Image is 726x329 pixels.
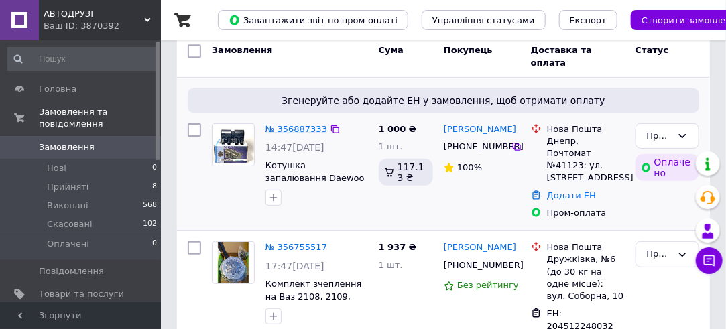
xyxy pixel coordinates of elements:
span: Прийняті [47,181,88,193]
input: Пошук [7,47,158,71]
span: Нові [47,162,66,174]
button: Управління статусами [422,10,546,30]
span: 102 [143,218,157,231]
span: 568 [143,200,157,212]
button: Експорт [559,10,618,30]
button: Завантажити звіт по пром-оплаті [218,10,408,30]
a: Фото товару [212,241,255,284]
span: 8 [152,181,157,193]
span: 0 [152,238,157,250]
span: 1 шт. [379,260,403,270]
div: Прийнято [647,247,672,261]
span: Скасовані [47,218,93,231]
div: 117.13 ₴ [379,159,433,186]
span: Головна [39,83,76,95]
span: Замовлення [212,46,272,56]
div: Пром-оплата [547,207,625,219]
span: Замовлення та повідомлення [39,106,161,130]
div: Ваш ID: 3870392 [44,20,161,32]
span: Повідомлення [39,265,104,277]
span: 1 000 ₴ [379,124,416,134]
span: АВТОДРУЗІ [44,8,144,20]
a: Додати ЕН [547,190,596,200]
img: Фото товару [213,124,254,166]
span: Замовлення [39,141,95,153]
span: Експорт [570,15,607,25]
a: [PERSON_NAME] [444,241,516,254]
span: Оплачені [47,238,89,250]
div: Нова Пошта [547,241,625,253]
span: Покупець [444,46,493,56]
div: Оплачено [636,154,699,181]
div: Днепр, Почтомат №41123: ул. [STREET_ADDRESS] [547,135,625,184]
div: Прийнято [647,129,672,143]
a: № 356755517 [265,242,327,252]
span: Завантажити звіт по пром-оплаті [229,14,398,26]
span: 1 шт. [379,141,403,151]
span: 100% [457,162,482,172]
a: Котушка запалювання Daewoo Lanos 4 контакти Siemens VDO IC22-044-50585 [265,160,365,220]
span: Згенеруйте або додайте ЕН у замовлення, щоб отримати оплату [193,94,694,107]
span: Статус [636,46,669,56]
span: 0 [152,162,157,174]
button: Чат з покупцем [696,247,723,274]
span: Доставка та оплата [531,46,592,68]
span: Управління статусами [432,15,535,25]
a: Фото товару [212,123,255,166]
div: [PHONE_NUMBER] [441,257,511,274]
span: Cума [379,46,404,56]
span: 14:47[DATE] [265,142,324,153]
span: Виконані [47,200,88,212]
div: [PHONE_NUMBER] [441,138,511,155]
div: Дружківка, №6 (до 30 кг на одне місце): вул. Соборна, 10 [547,253,625,302]
a: [PERSON_NAME] [444,123,516,136]
span: 1 937 ₴ [379,242,416,252]
span: Товари та послуги [39,288,124,300]
a: № 356887333 [265,124,327,134]
div: Нова Пошта [547,123,625,135]
span: 17:47[DATE] [265,261,324,271]
img: Фото товару [218,242,249,283]
a: Комплект зчеплення на Ваз 2108, 2109, 21099 Valeo 801122 [265,279,362,314]
span: Без рейтингу [457,280,519,290]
